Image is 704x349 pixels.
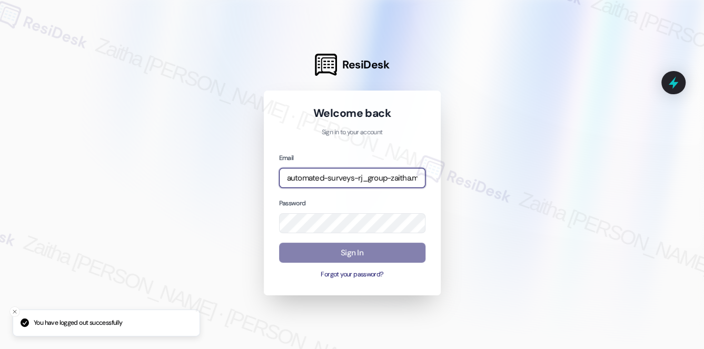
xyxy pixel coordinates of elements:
button: Forgot your password? [279,270,425,280]
input: name@example.com [279,168,425,188]
img: ResiDesk Logo [315,54,337,76]
h1: Welcome back [279,106,425,121]
button: Close toast [9,306,20,317]
span: ResiDesk [342,57,389,72]
button: Sign In [279,243,425,263]
p: You have logged out successfully [34,318,122,328]
label: Password [279,199,306,207]
label: Email [279,154,294,162]
p: Sign in to your account [279,128,425,137]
